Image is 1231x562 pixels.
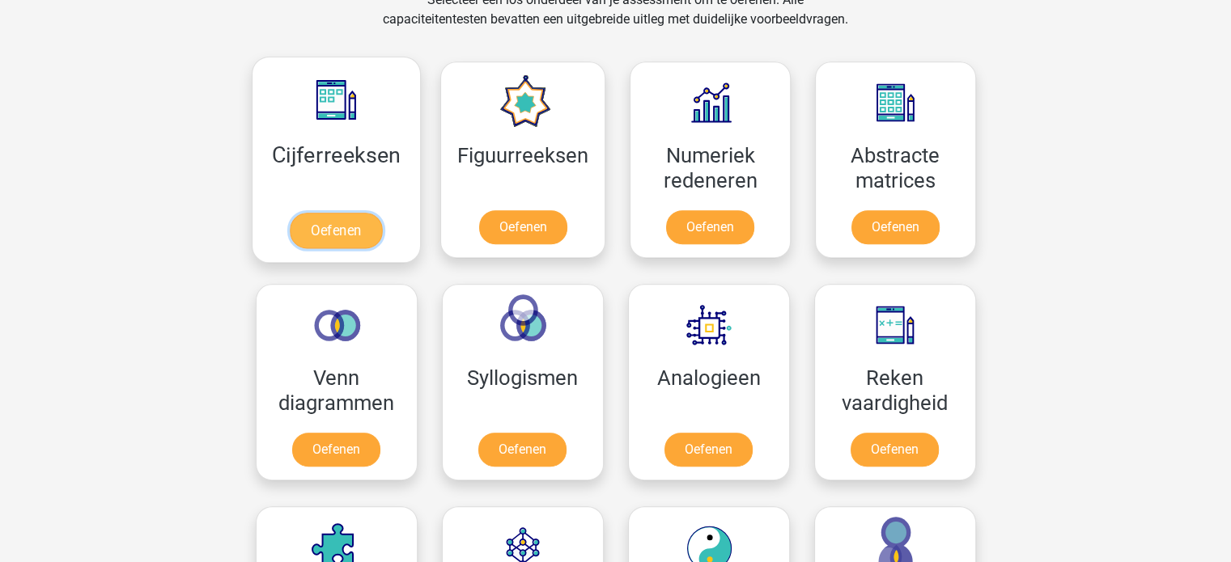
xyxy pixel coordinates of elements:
a: Oefenen [290,213,382,248]
a: Oefenen [851,210,940,244]
a: Oefenen [479,210,567,244]
a: Oefenen [664,433,753,467]
a: Oefenen [666,210,754,244]
a: Oefenen [851,433,939,467]
a: Oefenen [478,433,567,467]
a: Oefenen [292,433,380,467]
